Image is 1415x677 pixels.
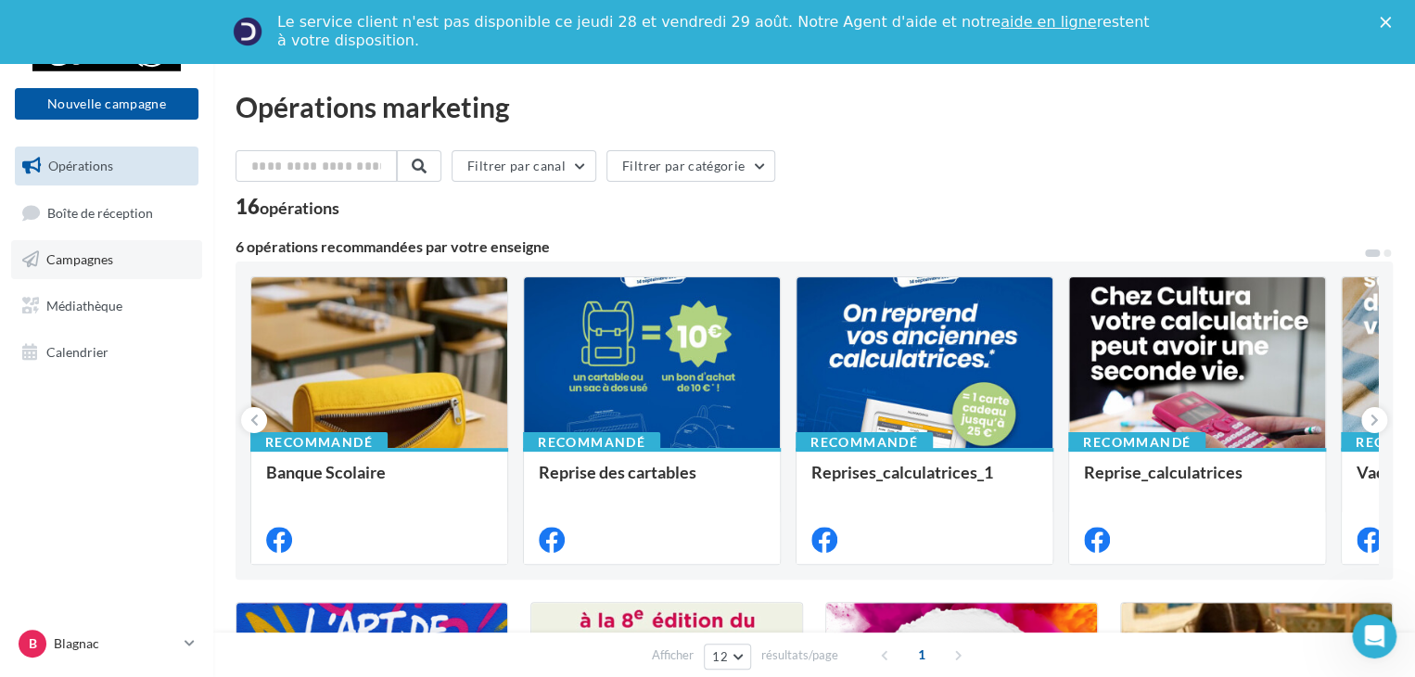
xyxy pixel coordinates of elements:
span: 12 [712,649,728,664]
span: B [29,634,37,653]
span: Afficher [652,646,694,664]
span: Médiathèque [46,298,122,313]
span: Campagnes [46,251,113,267]
span: Reprises_calculatrices_1 [811,462,993,482]
img: Profile image for Service-Client [233,17,262,46]
span: Calendrier [46,343,108,359]
span: 1 [907,640,937,670]
div: opérations [260,199,339,216]
a: Campagnes [11,240,202,279]
div: Opérations marketing [236,93,1393,121]
span: Boîte de réception [47,204,153,220]
a: aide en ligne [1001,13,1096,31]
p: Blagnac [54,634,177,653]
span: Banque Scolaire [266,462,386,482]
a: Opérations [11,147,202,185]
span: Reprise_calculatrices [1084,462,1243,482]
span: Reprise des cartables [539,462,696,482]
button: Filtrer par catégorie [606,150,775,182]
span: Opérations [48,158,113,173]
div: 6 opérations recommandées par votre enseigne [236,239,1363,254]
div: Recommandé [796,432,933,453]
button: Nouvelle campagne [15,88,198,120]
div: Recommandé [523,432,660,453]
span: résultats/page [761,646,838,664]
a: Calendrier [11,333,202,372]
div: Le service client n'est pas disponible ce jeudi 28 et vendredi 29 août. Notre Agent d'aide et not... [277,13,1153,50]
button: 12 [704,644,751,670]
div: Recommandé [250,432,388,453]
a: Médiathèque [11,287,202,326]
div: Recommandé [1068,432,1205,453]
a: B Blagnac [15,626,198,661]
div: Fermer [1380,17,1398,28]
a: Boîte de réception [11,193,202,233]
button: Filtrer par canal [452,150,596,182]
iframe: Intercom live chat [1352,614,1396,658]
div: 16 [236,197,339,217]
